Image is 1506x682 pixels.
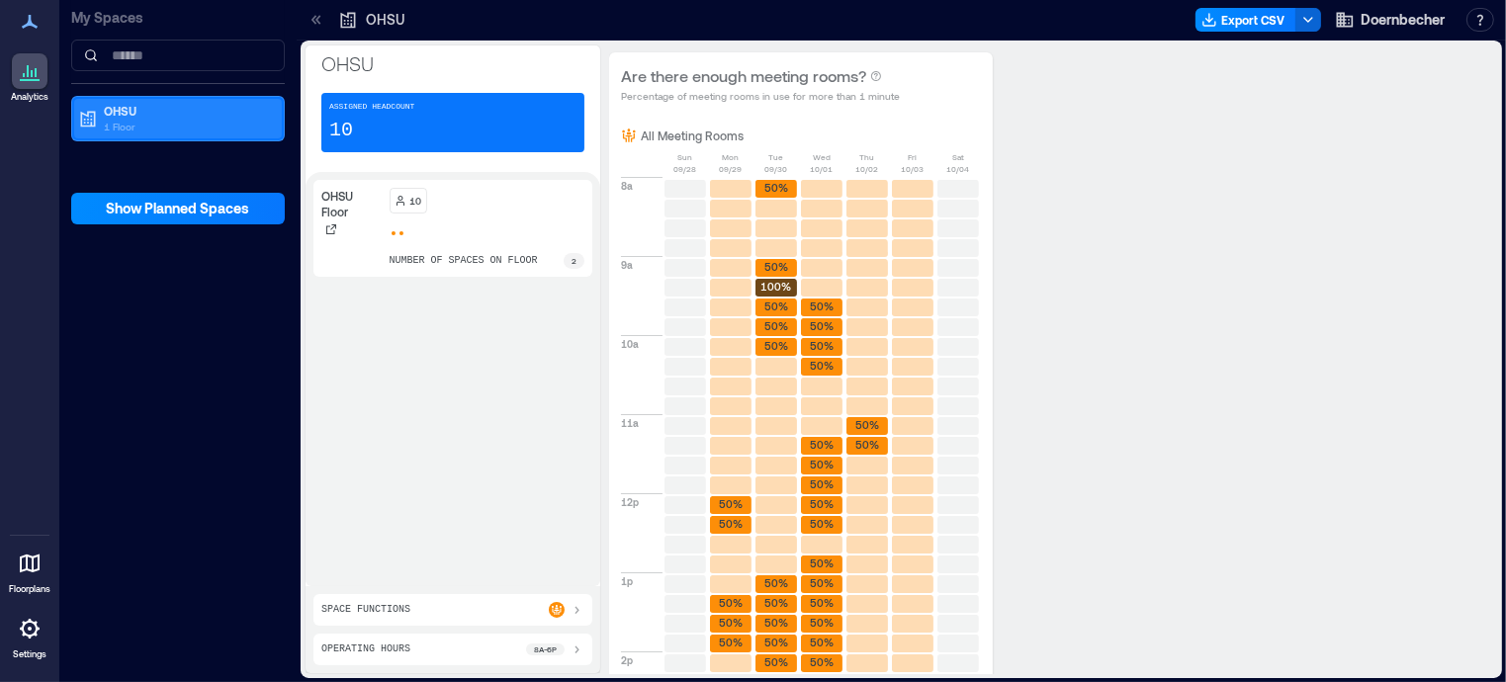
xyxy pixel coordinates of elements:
p: 9a [621,257,633,273]
p: OHSU [366,10,404,30]
p: All Meeting Rooms [641,128,744,143]
p: 12p [621,494,639,510]
p: Tue [769,151,784,163]
text: 50% [719,636,743,648]
p: 10/03 [902,163,925,175]
text: 50% [810,596,834,609]
p: Fri [909,151,918,163]
text: 50% [810,477,834,490]
p: 10/02 [856,163,879,175]
a: Analytics [5,47,54,109]
text: 50% [855,438,879,451]
p: Analytics [11,91,48,103]
text: 50% [719,517,743,530]
p: Thu [860,151,875,163]
text: 50% [764,616,788,629]
text: 50% [810,497,834,510]
text: 50% [764,339,788,352]
text: 50% [719,596,743,609]
text: 50% [719,497,743,510]
text: 50% [810,655,834,668]
p: 09/29 [720,163,743,175]
p: 09/30 [765,163,788,175]
p: Floorplans [9,583,50,595]
text: 100% [761,280,792,293]
p: number of spaces on floor [390,253,538,269]
text: 50% [764,260,788,273]
p: Sat [952,151,964,163]
p: 10 [329,117,353,144]
text: 50% [810,339,834,352]
p: 11a [621,415,639,431]
p: Mon [723,151,740,163]
p: 2p [621,652,633,668]
p: 10/04 [947,163,970,175]
text: 50% [764,636,788,648]
p: Operating Hours [321,641,410,657]
p: 8a - 6p [534,643,557,655]
text: 50% [810,299,834,312]
text: 50% [810,359,834,372]
text: 50% [810,319,834,332]
span: Show Planned Spaces [107,199,250,218]
p: Wed [813,151,831,163]
p: Percentage of meeting rooms in use for more than 1 minute [621,88,900,104]
text: 50% [810,616,834,629]
p: Assigned Headcount [329,101,414,113]
text: 50% [810,517,834,530]
a: Floorplans [3,540,56,601]
text: 50% [764,181,788,194]
text: 50% [764,299,788,312]
text: 50% [855,418,879,431]
text: 50% [810,556,834,569]
text: 50% [764,576,788,589]
p: OHSU [321,49,584,77]
button: Doernbecher [1329,4,1451,36]
p: 1p [621,573,633,589]
p: Sun [678,151,693,163]
text: 50% [764,596,788,609]
text: 50% [810,458,834,470]
p: 10a [621,336,639,352]
p: My Spaces [71,8,285,28]
p: Are there enough meeting rooms? [621,64,866,88]
text: 50% [719,616,743,629]
p: 09/28 [674,163,697,175]
p: OHSU [104,103,270,119]
p: 10/01 [811,163,834,175]
text: 50% [810,636,834,648]
p: Settings [13,648,46,660]
button: Show Planned Spaces [71,193,285,224]
p: 2 [572,255,576,267]
p: OHSU Floor [321,188,382,219]
text: 50% [764,319,788,332]
text: 50% [810,576,834,589]
a: Settings [6,605,53,666]
span: Doernbecher [1361,10,1445,30]
p: 8a [621,178,633,194]
button: Export CSV [1196,8,1296,32]
p: Space Functions [321,602,410,618]
text: 50% [810,438,834,451]
p: 10 [410,193,422,209]
p: 1 Floor [104,119,270,134]
text: 50% [764,655,788,668]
